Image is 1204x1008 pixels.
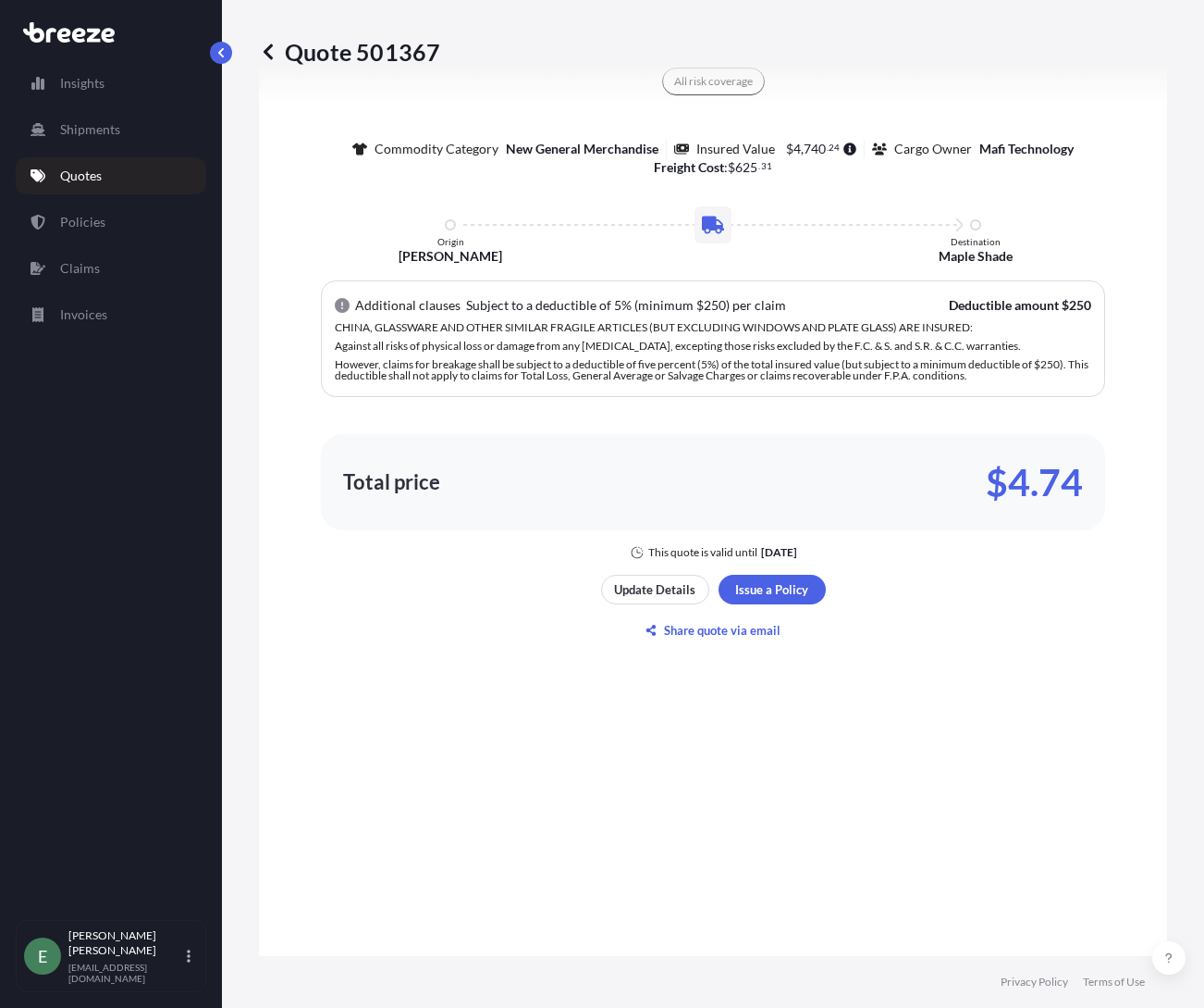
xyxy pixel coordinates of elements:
[60,259,100,278] p: Claims
[437,236,464,247] p: Origin
[16,204,206,241] a: Policies
[761,163,772,169] span: 31
[1001,975,1068,989] a: Privacy Policy
[38,947,47,965] span: E
[804,143,826,156] span: 740
[399,247,502,266] p: [PERSON_NAME]
[355,296,461,315] p: Additional clauses
[1083,975,1145,989] a: Terms of Use
[735,161,757,174] span: 625
[335,341,1091,352] p: Against all risks of physical loss or damage from any [MEDICAL_DATA], excepting those risks exclu...
[696,140,775,158] p: Insured Value
[60,120,120,139] p: Shipments
[951,236,1001,247] p: Destination
[986,467,1083,497] p: $4.74
[761,545,797,560] p: [DATE]
[259,37,440,67] p: Quote 501367
[16,65,206,102] a: Insights
[894,140,972,158] p: Cargo Owner
[16,157,206,194] a: Quotes
[758,163,760,169] span: .
[375,140,498,158] p: Commodity Category
[335,322,1091,333] p: CHINA, GLASSWARE AND OTHER SIMILAR FRAGILE ARTICLES (BUT EXCLUDING WINDOWS AND PLATE GLASS) ARE I...
[664,621,780,640] p: Share quote via email
[60,167,102,185] p: Quotes
[654,158,772,177] p: :
[506,140,658,158] p: New General Merchandise
[949,296,1091,315] p: Deductible amount $250
[60,213,105,231] p: Policies
[343,473,440,492] p: Total price
[719,575,826,604] button: Issue a Policy
[827,144,829,151] span: .
[16,111,206,148] a: Shipments
[68,962,183,984] p: [EMAIL_ADDRESS][DOMAIN_NAME]
[793,143,801,156] span: 4
[801,143,804,156] span: ,
[786,143,793,156] span: $
[60,74,104,93] p: Insights
[601,616,826,645] button: Share quote via email
[728,161,735,174] span: $
[979,140,1074,158] p: Mafi Technology
[614,580,695,599] p: Update Details
[335,359,1091,381] p: However, claims for breakage shall be subject to a deductible of five percent (5%) of the total i...
[939,247,1013,266] p: Maple Shade
[16,250,206,287] a: Claims
[654,159,724,175] b: Freight Cost
[601,575,709,604] button: Update Details
[16,296,206,333] a: Invoices
[735,580,808,599] p: Issue a Policy
[60,305,107,324] p: Invoices
[68,928,183,958] p: [PERSON_NAME] [PERSON_NAME]
[829,144,840,151] span: 24
[648,545,757,560] p: This quote is valid until
[466,296,786,315] p: Subject to a deductible of 5% (minimum $250) per claim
